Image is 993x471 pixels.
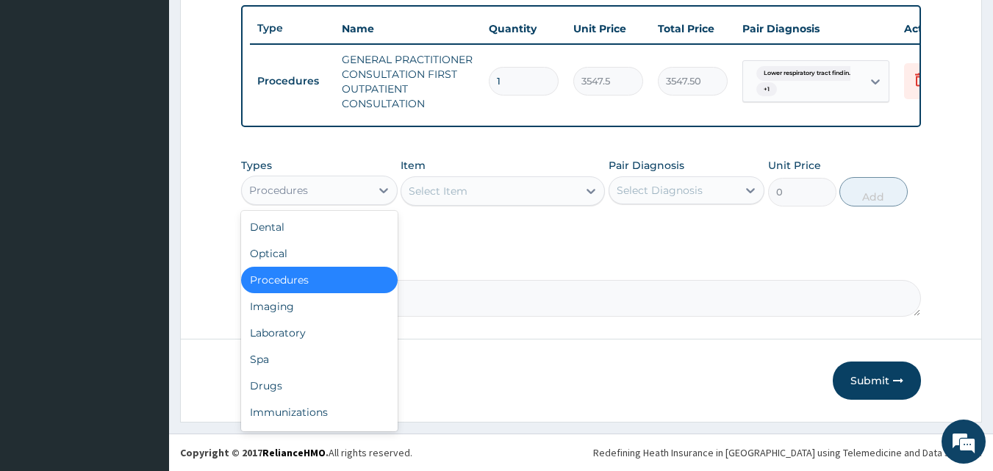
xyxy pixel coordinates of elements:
[241,425,398,452] div: Others
[897,14,970,43] th: Actions
[241,240,398,267] div: Optical
[250,68,334,95] td: Procedures
[241,293,398,320] div: Imaging
[735,14,897,43] th: Pair Diagnosis
[756,82,777,97] span: + 1
[401,158,426,173] label: Item
[27,73,60,110] img: d_794563401_company_1708531726252_794563401
[180,446,329,459] strong: Copyright © 2017 .
[249,183,308,198] div: Procedures
[241,7,276,43] div: Minimize live chat window
[262,446,326,459] a: RelianceHMO
[481,14,566,43] th: Quantity
[617,183,703,198] div: Select Diagnosis
[169,434,993,471] footer: All rights reserved.
[241,259,922,272] label: Comment
[241,214,398,240] div: Dental
[566,14,650,43] th: Unit Price
[76,82,247,101] div: Chat with us now
[650,14,735,43] th: Total Price
[241,346,398,373] div: Spa
[7,314,280,366] textarea: Type your message and hit 'Enter'
[334,14,481,43] th: Name
[241,373,398,399] div: Drugs
[241,267,398,293] div: Procedures
[756,66,861,81] span: Lower respiratory tract findin...
[250,15,334,42] th: Type
[334,45,481,118] td: GENERAL PRACTITIONER CONSULTATION FIRST OUTPATIENT CONSULTATION
[768,158,821,173] label: Unit Price
[833,362,921,400] button: Submit
[609,158,684,173] label: Pair Diagnosis
[593,445,982,460] div: Redefining Heath Insurance in [GEOGRAPHIC_DATA] using Telemedicine and Data Science!
[85,142,203,290] span: We're online!
[241,159,272,172] label: Types
[409,184,467,198] div: Select Item
[241,320,398,346] div: Laboratory
[839,177,908,206] button: Add
[241,399,398,425] div: Immunizations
